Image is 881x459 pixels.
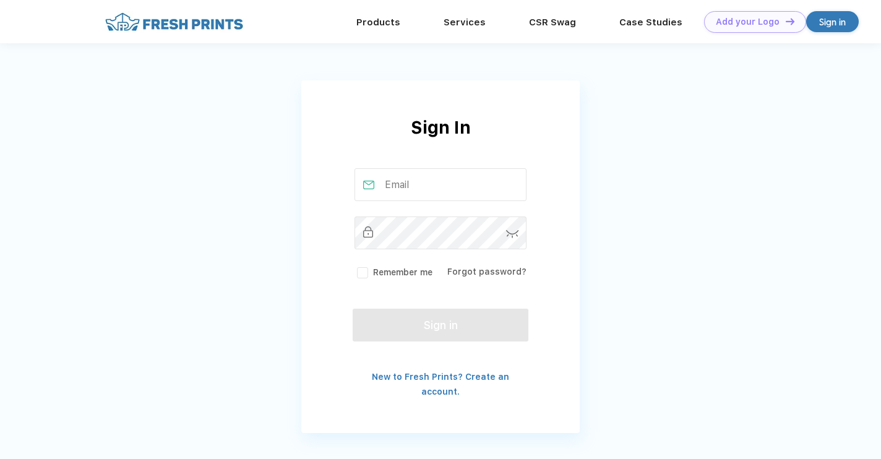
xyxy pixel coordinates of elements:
[447,267,526,277] a: Forgot password?
[372,372,509,397] a: New to Fresh Prints? Create an account.
[806,11,859,32] a: Sign in
[786,18,794,25] img: DT
[355,168,527,201] input: Email
[506,230,519,238] img: password-icon.svg
[529,17,576,28] a: CSR Swag
[101,11,247,33] img: fo%20logo%202.webp
[353,309,528,341] button: Sign in
[355,266,432,279] label: Remember me
[301,114,580,168] div: Sign In
[356,17,400,28] a: Products
[716,17,780,27] div: Add your Logo
[819,15,846,29] div: Sign in
[363,226,373,238] img: password_inactive.svg
[444,17,486,28] a: Services
[363,181,374,189] img: email_active.svg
